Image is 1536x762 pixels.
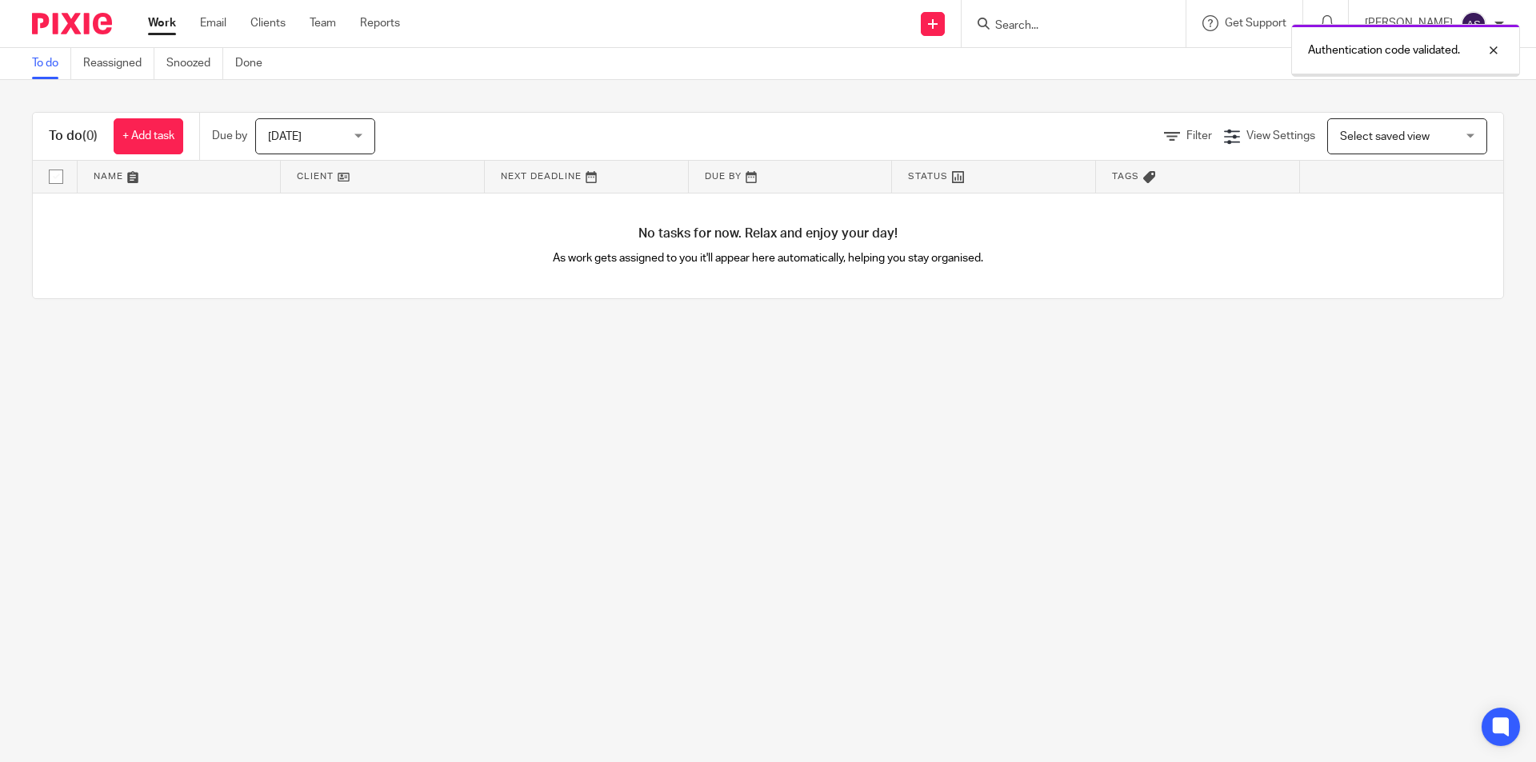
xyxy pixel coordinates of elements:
span: View Settings [1246,130,1315,142]
a: To do [32,48,71,79]
a: Team [310,15,336,31]
a: Clients [250,15,286,31]
h4: No tasks for now. Relax and enjoy your day! [33,225,1503,242]
a: Reassigned [83,48,154,79]
p: Due by [212,128,247,144]
a: + Add task [114,118,183,154]
p: Authentication code validated. [1308,42,1460,58]
a: Reports [360,15,400,31]
a: Work [148,15,176,31]
span: [DATE] [268,131,302,142]
span: Tags [1112,172,1139,181]
img: Pixie [32,13,112,34]
a: Snoozed [166,48,223,79]
h1: To do [49,128,98,145]
span: Select saved view [1340,131,1430,142]
span: Filter [1186,130,1212,142]
a: Done [235,48,274,79]
span: (0) [82,130,98,142]
a: Email [200,15,226,31]
p: As work gets assigned to you it'll appear here automatically, helping you stay organised. [401,250,1136,266]
img: svg%3E [1461,11,1486,37]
